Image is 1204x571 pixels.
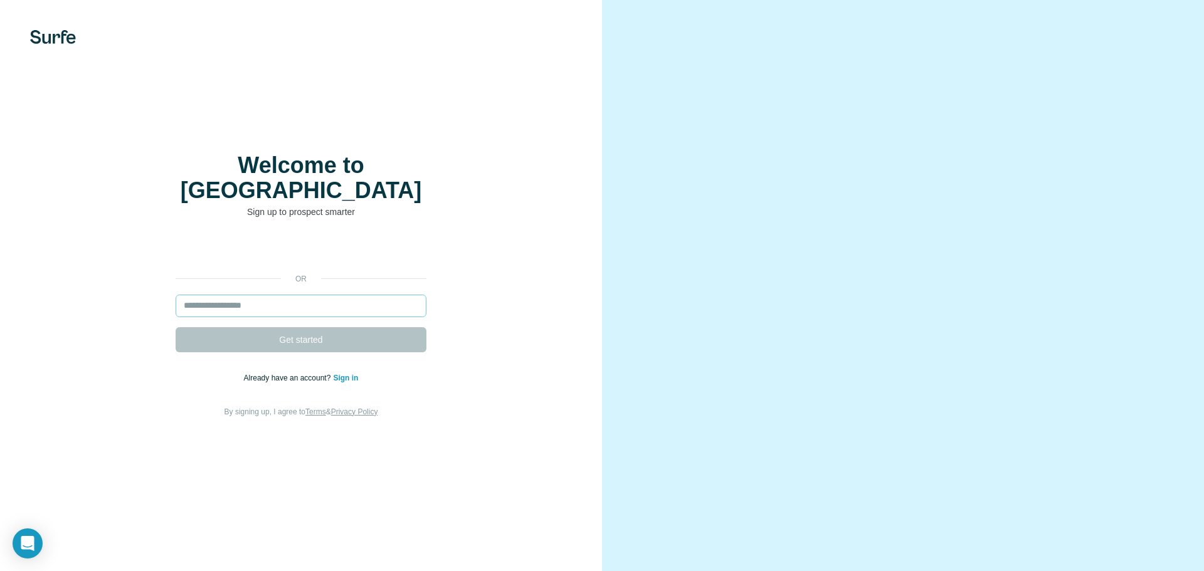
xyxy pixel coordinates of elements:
p: Sign up to prospect smarter [176,206,426,218]
h1: Welcome to [GEOGRAPHIC_DATA] [176,153,426,203]
iframe: Sign in with Google Button [169,237,433,265]
img: Surfe's logo [30,30,76,44]
a: Sign in [333,374,358,382]
div: Open Intercom Messenger [13,528,43,558]
span: By signing up, I agree to & [224,407,378,416]
a: Privacy Policy [331,407,378,416]
a: Terms [305,407,326,416]
p: or [281,273,321,285]
span: Already have an account? [244,374,334,382]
